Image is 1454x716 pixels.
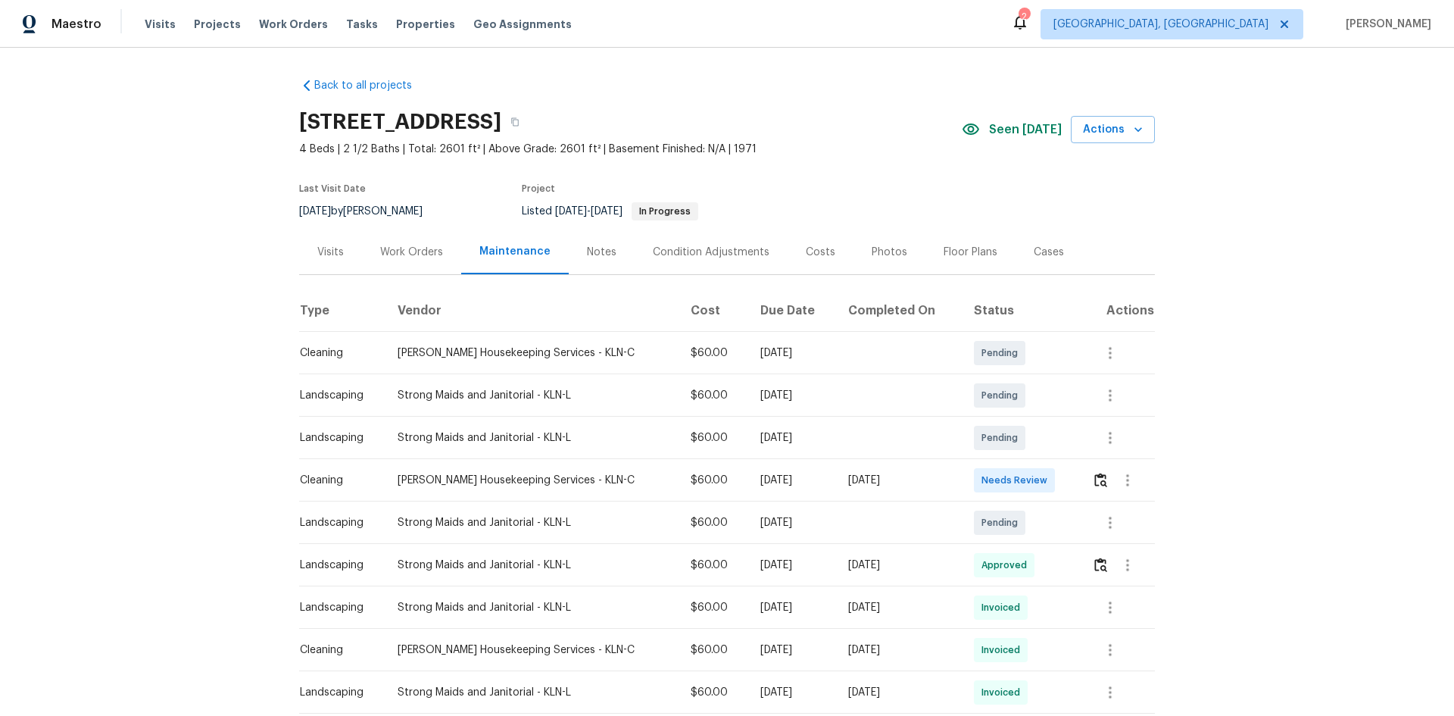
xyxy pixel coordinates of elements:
[691,430,735,446] div: $60.00
[848,600,949,615] div: [DATE]
[299,142,962,157] span: 4 Beds | 2 1/2 Baths | Total: 2601 ft² | Above Grade: 2601 ft² | Basement Finished: N/A | 1971
[760,473,825,488] div: [DATE]
[51,17,101,32] span: Maestro
[633,207,697,216] span: In Progress
[300,600,373,615] div: Landscaping
[1092,462,1109,499] button: Review Icon
[691,345,735,361] div: $60.00
[1094,473,1107,487] img: Review Icon
[981,515,1024,530] span: Pending
[398,430,667,446] div: Strong Maids and Janitorial - KLN-L
[346,19,378,30] span: Tasks
[1034,245,1064,260] div: Cases
[691,388,735,403] div: $60.00
[479,244,551,259] div: Maintenance
[555,206,587,217] span: [DATE]
[300,473,373,488] div: Cleaning
[836,289,961,332] th: Completed On
[848,685,949,700] div: [DATE]
[1092,547,1109,583] button: Review Icon
[398,685,667,700] div: Strong Maids and Janitorial - KLN-L
[1053,17,1268,32] span: [GEOGRAPHIC_DATA], [GEOGRAPHIC_DATA]
[848,643,949,658] div: [DATE]
[299,289,385,332] th: Type
[806,245,835,260] div: Costs
[385,289,679,332] th: Vendor
[760,685,825,700] div: [DATE]
[299,184,366,193] span: Last Visit Date
[317,245,344,260] div: Visits
[981,388,1024,403] span: Pending
[691,600,735,615] div: $60.00
[398,473,667,488] div: [PERSON_NAME] Housekeeping Services - KLN-C
[300,558,373,573] div: Landscaping
[691,515,735,530] div: $60.00
[501,108,529,136] button: Copy Address
[398,345,667,361] div: [PERSON_NAME] Housekeeping Services - KLN-C
[300,388,373,403] div: Landscaping
[194,17,241,32] span: Projects
[1071,116,1155,144] button: Actions
[522,184,555,193] span: Project
[398,600,667,615] div: Strong Maids and Janitorial - KLN-L
[398,515,667,530] div: Strong Maids and Janitorial - KLN-L
[691,643,735,658] div: $60.00
[760,430,825,446] div: [DATE]
[962,289,1080,332] th: Status
[473,17,572,32] span: Geo Assignments
[300,430,373,446] div: Landscaping
[981,685,1026,700] span: Invoiced
[981,430,1024,446] span: Pending
[259,17,328,32] span: Work Orders
[1080,289,1155,332] th: Actions
[591,206,622,217] span: [DATE]
[398,558,667,573] div: Strong Maids and Janitorial - KLN-L
[981,558,1033,573] span: Approved
[1340,17,1431,32] span: [PERSON_NAME]
[760,558,825,573] div: [DATE]
[145,17,176,32] span: Visits
[299,78,445,93] a: Back to all projects
[300,515,373,530] div: Landscaping
[760,643,825,658] div: [DATE]
[691,558,735,573] div: $60.00
[679,289,747,332] th: Cost
[872,245,907,260] div: Photos
[760,345,825,361] div: [DATE]
[691,685,735,700] div: $60.00
[691,473,735,488] div: $60.00
[1019,9,1029,24] div: 2
[760,388,825,403] div: [DATE]
[398,388,667,403] div: Strong Maids and Janitorial - KLN-L
[299,206,331,217] span: [DATE]
[760,515,825,530] div: [DATE]
[981,473,1053,488] span: Needs Review
[944,245,997,260] div: Floor Plans
[299,114,501,130] h2: [STREET_ADDRESS]
[300,643,373,658] div: Cleaning
[522,206,698,217] span: Listed
[555,206,622,217] span: -
[760,600,825,615] div: [DATE]
[300,685,373,700] div: Landscaping
[981,643,1026,658] span: Invoiced
[653,245,769,260] div: Condition Adjustments
[981,600,1026,615] span: Invoiced
[396,17,455,32] span: Properties
[989,122,1062,137] span: Seen [DATE]
[848,473,949,488] div: [DATE]
[848,558,949,573] div: [DATE]
[398,643,667,658] div: [PERSON_NAME] Housekeeping Services - KLN-C
[1083,120,1143,139] span: Actions
[299,202,441,220] div: by [PERSON_NAME]
[748,289,837,332] th: Due Date
[587,245,616,260] div: Notes
[300,345,373,361] div: Cleaning
[380,245,443,260] div: Work Orders
[1094,558,1107,572] img: Review Icon
[981,345,1024,361] span: Pending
